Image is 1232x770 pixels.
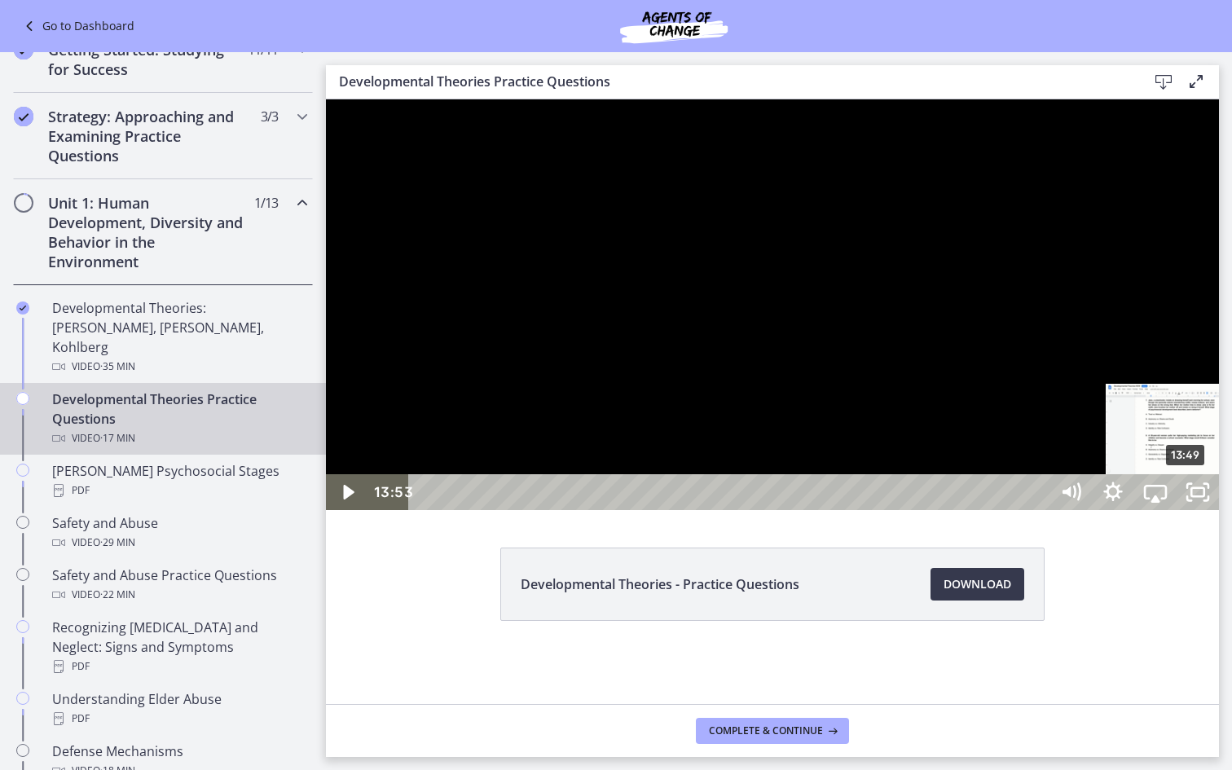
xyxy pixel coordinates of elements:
div: Video [52,429,306,448]
button: Mute [724,375,766,411]
div: Safety and Abuse Practice Questions [52,565,306,605]
h2: Getting Started: Studying for Success [48,40,247,79]
div: Video [52,585,306,605]
button: Complete & continue [696,718,849,744]
div: Video [52,533,306,552]
span: Download [944,574,1011,594]
div: Developmental Theories Practice Questions [52,389,306,448]
i: Completed [14,107,33,126]
a: Download [931,568,1024,601]
div: Recognizing [MEDICAL_DATA] and Neglect: Signs and Symptoms [52,618,306,676]
button: Show settings menu [766,375,808,411]
button: Unfullscreen [851,375,893,411]
span: Developmental Theories - Practice Questions [521,574,799,594]
div: PDF [52,657,306,676]
img: Agents of Change [576,7,772,46]
h2: Strategy: Approaching and Examining Practice Questions [48,107,247,165]
i: Completed [16,301,29,315]
div: Safety and Abuse [52,513,306,552]
div: PDF [52,481,306,500]
span: 3 / 3 [261,107,278,126]
iframe: Video Lesson [326,99,1219,510]
span: · 29 min [100,533,135,552]
div: PDF [52,709,306,728]
span: Complete & continue [709,724,823,737]
button: Airplay [808,375,851,411]
span: · 35 min [100,357,135,376]
span: · 17 min [100,429,135,448]
a: Go to Dashboard [20,16,134,36]
div: Video [52,357,306,376]
div: Developmental Theories: [PERSON_NAME], [PERSON_NAME], Kohlberg [52,298,306,376]
span: 1 / 13 [254,193,278,213]
div: [PERSON_NAME] Psychosocial Stages [52,461,306,500]
div: Understanding Elder Abuse [52,689,306,728]
h2: Unit 1: Human Development, Diversity and Behavior in the Environment [48,193,247,271]
span: · 22 min [100,585,135,605]
h3: Developmental Theories Practice Questions [339,72,1121,91]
